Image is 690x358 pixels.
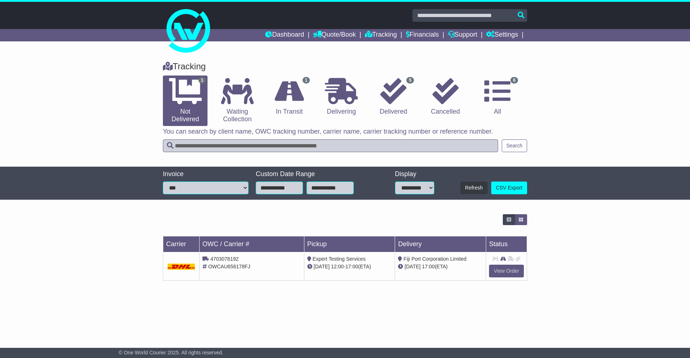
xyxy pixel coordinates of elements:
[119,350,223,355] span: © One World Courier 2025. All rights reserved.
[163,128,527,136] p: You can search by client name, OWC tracking number, carrier name, carrier tracking number or refe...
[406,29,439,41] a: Financials
[395,236,486,252] td: Delivery
[313,256,366,262] span: Expert Testing Services
[215,76,259,126] a: Waiting Collection
[486,29,518,41] a: Settings
[198,77,206,84] span: 1
[404,264,420,269] span: [DATE]
[267,76,312,118] a: 1 In Transit
[208,264,250,269] span: OWCAU656178FJ
[313,29,356,41] a: Quote/Book
[502,139,527,152] button: Search
[168,264,195,269] img: DHL.png
[200,236,304,252] td: OWC / Carrier #
[403,256,467,262] span: Fiji Port Corporation Limited
[448,29,477,41] a: Support
[423,76,468,118] a: Cancelled
[256,170,372,178] div: Custom Date Range
[510,77,518,84] span: 6
[163,170,249,178] div: Invoice
[422,264,435,269] span: 17:00
[331,264,344,269] span: 12:00
[406,77,414,84] span: 5
[163,236,200,252] td: Carrier
[491,182,527,194] a: CSV Export
[159,61,531,72] div: Tracking
[319,76,364,118] a: Delivering
[475,76,520,118] a: 6 All
[371,76,416,118] a: 5 Delivered
[303,77,310,84] span: 1
[460,182,488,194] button: Refresh
[163,76,208,126] a: 1 Not Delivered
[265,29,304,41] a: Dashboard
[304,236,395,252] td: Pickup
[395,170,434,178] div: Display
[489,265,524,277] a: View Order
[486,236,527,252] td: Status
[345,264,358,269] span: 17:00
[210,256,239,262] span: 4703078192
[365,29,397,41] a: Tracking
[398,263,483,270] div: (ETA)
[307,263,392,270] div: - (ETA)
[314,264,330,269] span: [DATE]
